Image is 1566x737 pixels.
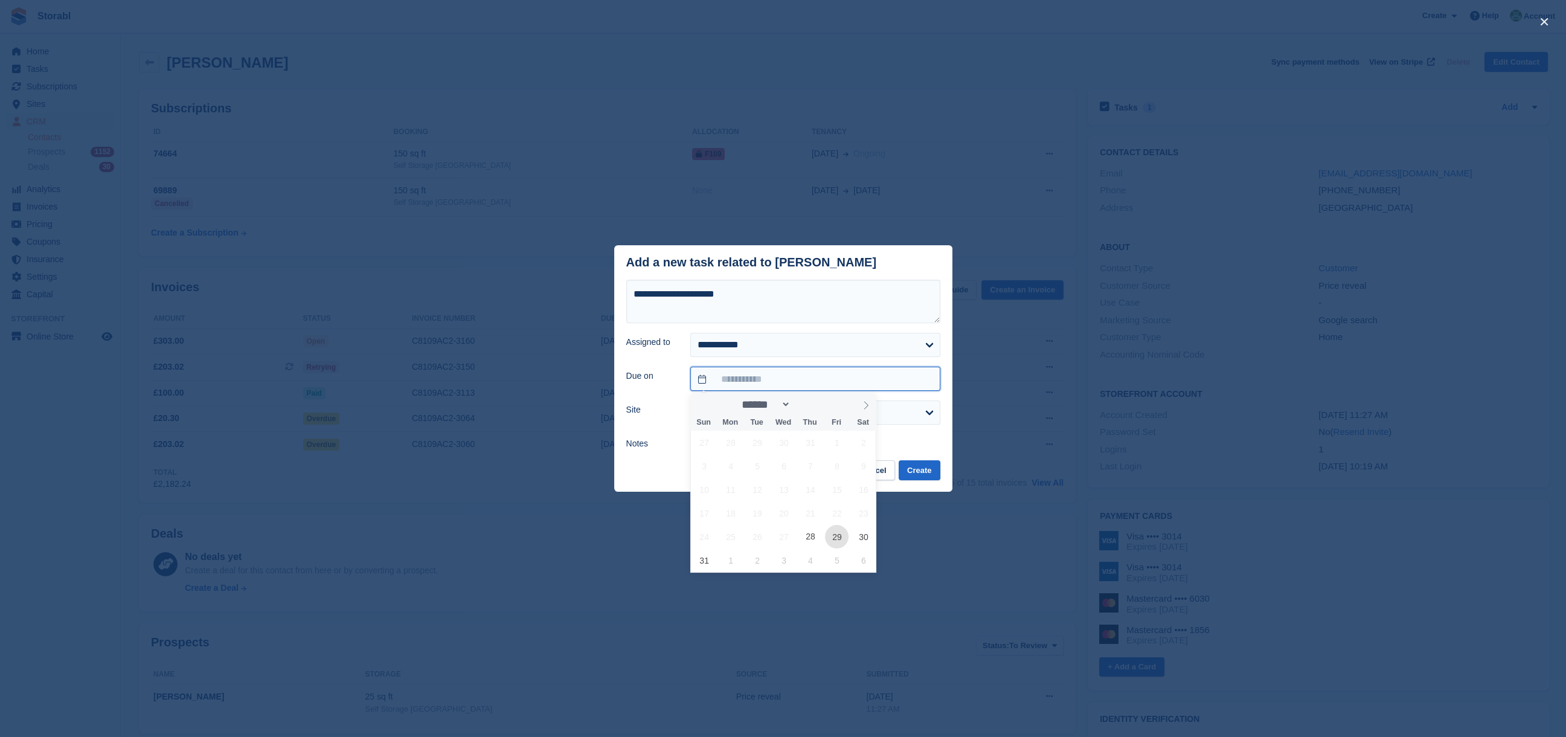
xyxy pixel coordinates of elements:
[850,419,876,426] span: Sat
[823,419,850,426] span: Fri
[626,256,877,269] div: Add a new task related to [PERSON_NAME]
[1535,12,1554,31] button: close
[693,501,716,525] span: August 17, 2025
[852,454,875,478] span: August 9, 2025
[825,501,849,525] span: August 22, 2025
[772,454,796,478] span: August 6, 2025
[746,431,769,454] span: July 29, 2025
[738,398,791,411] select: Month
[746,549,769,572] span: September 2, 2025
[899,460,940,480] button: Create
[772,525,796,549] span: August 27, 2025
[825,431,849,454] span: August 1, 2025
[825,478,849,501] span: August 15, 2025
[746,501,769,525] span: August 19, 2025
[852,478,875,501] span: August 16, 2025
[852,525,875,549] span: August 30, 2025
[770,419,797,426] span: Wed
[772,478,796,501] span: August 13, 2025
[743,419,770,426] span: Tue
[626,336,676,349] label: Assigned to
[693,454,716,478] span: August 3, 2025
[798,431,822,454] span: July 31, 2025
[719,501,743,525] span: August 18, 2025
[746,525,769,549] span: August 26, 2025
[772,501,796,525] span: August 20, 2025
[825,454,849,478] span: August 8, 2025
[693,549,716,572] span: August 31, 2025
[690,419,717,426] span: Sun
[798,478,822,501] span: August 14, 2025
[719,525,743,549] span: August 25, 2025
[791,398,829,411] input: Year
[719,478,743,501] span: August 11, 2025
[852,431,875,454] span: August 2, 2025
[825,525,849,549] span: August 29, 2025
[719,431,743,454] span: July 28, 2025
[772,549,796,572] span: September 3, 2025
[852,501,875,525] span: August 23, 2025
[693,478,716,501] span: August 10, 2025
[717,419,743,426] span: Mon
[719,454,743,478] span: August 4, 2025
[798,525,822,549] span: August 28, 2025
[798,454,822,478] span: August 7, 2025
[626,437,676,450] label: Notes
[797,419,823,426] span: Thu
[798,501,822,525] span: August 21, 2025
[693,431,716,454] span: July 27, 2025
[693,525,716,549] span: August 24, 2025
[746,454,769,478] span: August 5, 2025
[798,549,822,572] span: September 4, 2025
[852,549,875,572] span: September 6, 2025
[825,549,849,572] span: September 5, 2025
[719,549,743,572] span: September 1, 2025
[626,370,676,382] label: Due on
[746,478,769,501] span: August 12, 2025
[772,431,796,454] span: July 30, 2025
[626,404,676,416] label: Site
